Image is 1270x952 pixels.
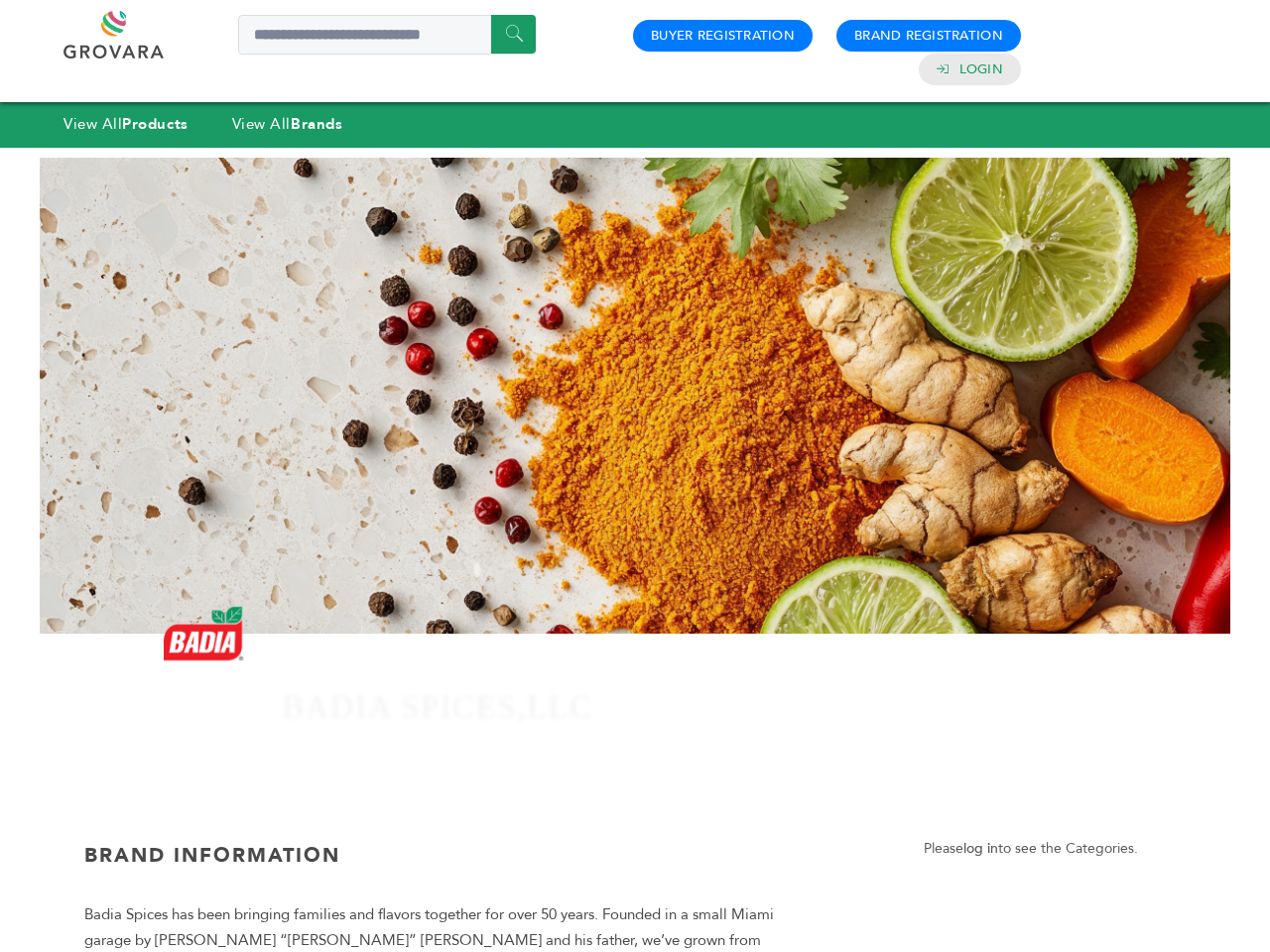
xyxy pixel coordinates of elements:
a: Login [959,60,1003,78]
p: Please to see the Categories. [871,837,1191,861]
a: View AllBrands [232,114,343,134]
img: BADIA SPICES,LLC Logo [164,594,243,673]
a: log in [963,839,998,858]
h1: BADIA SPICES,LLC [282,656,593,754]
a: Buyer Registration [651,27,795,45]
a: View AllProducts [63,114,189,134]
a: Brand Registration [854,27,1003,45]
input: Search a product or brand... [238,15,536,55]
strong: Products [122,114,188,134]
strong: Brands [291,114,342,134]
h3: Brand Information [84,842,802,885]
